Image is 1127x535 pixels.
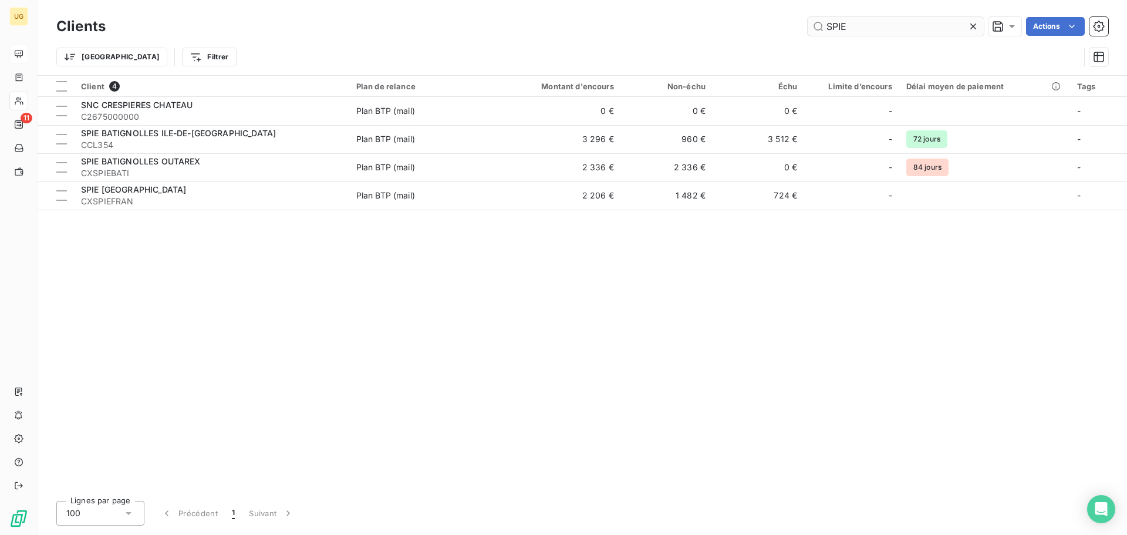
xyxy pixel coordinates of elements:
[225,501,242,526] button: 1
[232,507,235,519] span: 1
[56,16,106,37] h3: Clients
[356,82,491,91] div: Plan de relance
[1077,190,1081,200] span: -
[889,133,892,145] span: -
[808,17,984,36] input: Rechercher
[21,113,32,123] span: 11
[9,7,28,26] div: UG
[720,82,797,91] div: Échu
[1077,82,1120,91] div: Tags
[81,156,201,166] span: SPIE BATIGNOLLES OUTAREX
[66,507,80,519] span: 100
[713,97,804,125] td: 0 €
[1087,495,1115,523] div: Open Intercom Messenger
[356,105,415,117] div: Plan BTP (mail)
[154,501,225,526] button: Précédent
[109,81,120,92] span: 4
[713,125,804,153] td: 3 512 €
[81,139,342,151] span: CCL354
[889,105,892,117] span: -
[889,190,892,201] span: -
[621,125,713,153] td: 960 €
[906,159,949,176] span: 84 jours
[56,48,167,66] button: [GEOGRAPHIC_DATA]
[498,153,620,181] td: 2 336 €
[621,97,713,125] td: 0 €
[713,153,804,181] td: 0 €
[906,130,947,148] span: 72 jours
[356,190,415,201] div: Plan BTP (mail)
[1077,134,1081,144] span: -
[81,196,342,207] span: CXSPIEFRAN
[9,509,28,528] img: Logo LeanPay
[81,100,193,110] span: SNC CRESPIERES CHATEAU
[498,97,620,125] td: 0 €
[498,125,620,153] td: 3 296 €
[498,181,620,210] td: 2 206 €
[356,161,415,173] div: Plan BTP (mail)
[906,82,1063,91] div: Délai moyen de paiement
[889,161,892,173] span: -
[81,128,276,138] span: SPIE BATIGNOLLES ILE-DE-[GEOGRAPHIC_DATA]
[81,167,342,179] span: CXSPIEBATI
[356,133,415,145] div: Plan BTP (mail)
[81,184,186,194] span: SPIE [GEOGRAPHIC_DATA]
[242,501,301,526] button: Suivant
[621,153,713,181] td: 2 336 €
[1077,106,1081,116] span: -
[621,181,713,210] td: 1 482 €
[182,48,236,66] button: Filtrer
[81,82,104,91] span: Client
[505,82,613,91] div: Montant d'encours
[81,111,342,123] span: C2675000000
[628,82,706,91] div: Non-échu
[1026,17,1085,36] button: Actions
[1077,162,1081,172] span: -
[811,82,892,91] div: Limite d’encours
[713,181,804,210] td: 724 €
